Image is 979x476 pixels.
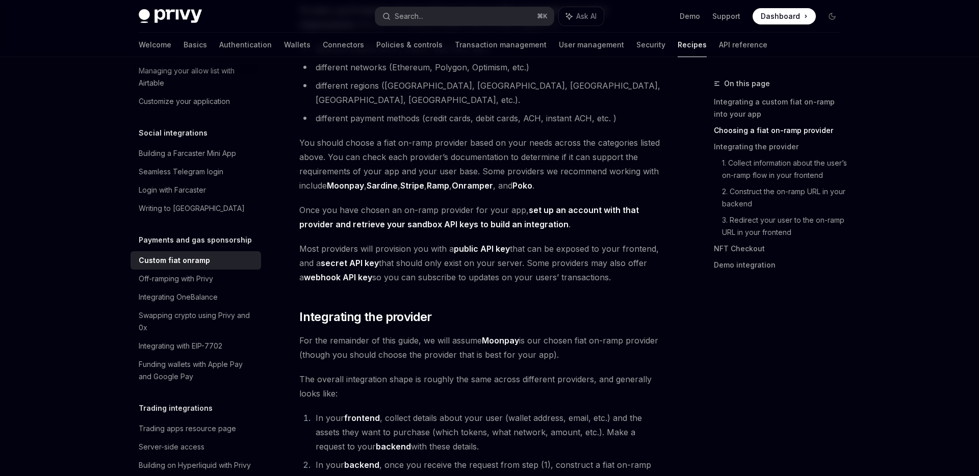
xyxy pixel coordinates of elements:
a: Sardine [367,180,398,191]
strong: public API key [454,244,510,254]
div: Search... [395,10,423,22]
strong: backend [344,460,379,470]
span: Once you have chosen an on-ramp provider for your app, . [299,203,667,231]
div: Writing to [GEOGRAPHIC_DATA] [139,202,245,215]
a: Managing your allow list with Airtable [131,62,261,92]
a: Integrating with EIP-7702 [131,337,261,355]
a: Integrating OneBalance [131,288,261,306]
span: Dashboard [761,11,800,21]
a: Choosing a fiat on-ramp provider [714,122,848,139]
a: Server-side access [131,438,261,456]
span: ⌘ K [537,12,548,20]
img: dark logo [139,9,202,23]
li: different payment methods (credit cards, debit cards, ACH, instant ACH, etc. ) [299,111,667,125]
a: Moonpay [327,180,364,191]
h5: Social integrations [139,127,208,139]
div: Seamless Telegram login [139,166,223,178]
a: Writing to [GEOGRAPHIC_DATA] [131,199,261,218]
span: Most providers will provision you with a that can be exposed to your frontend, and a that should ... [299,242,667,284]
a: Building a Farcaster Mini App [131,144,261,163]
a: Integrating the provider [714,139,848,155]
h5: Payments and gas sponsorship [139,234,252,246]
span: On this page [724,77,770,90]
a: Funding wallets with Apple Pay and Google Pay [131,355,261,386]
span: Ask AI [576,11,597,21]
li: In your , collect details about your user (wallet address, email, etc.) and the assets they want ... [313,411,667,454]
button: Toggle dark mode [824,8,840,24]
div: Integrating OneBalance [139,291,218,303]
strong: Moonpay [482,335,519,346]
a: Dashboard [753,8,816,24]
a: Off-ramping with Privy [131,270,261,288]
a: 3. Redirect your user to the on-ramp URL in your frontend [722,212,848,241]
a: Stripe [400,180,424,191]
div: Funding wallets with Apple Pay and Google Pay [139,358,255,383]
a: Support [712,11,740,21]
strong: frontend [344,413,380,423]
a: API reference [719,33,767,57]
a: Wallets [284,33,311,57]
span: The overall integration shape is roughly the same across different providers, and generally looks... [299,372,667,401]
a: Basics [184,33,207,57]
div: Server-side access [139,441,204,453]
a: Security [636,33,665,57]
a: Trading apps resource page [131,419,261,438]
a: Transaction management [455,33,547,57]
div: Building a Farcaster Mini App [139,147,236,160]
h5: Trading integrations [139,402,213,414]
a: Login with Farcaster [131,181,261,199]
button: Search...⌘K [375,7,554,25]
a: Recipes [678,33,707,57]
div: Integrating with EIP-7702 [139,340,222,352]
a: Demo integration [714,257,848,273]
li: different networks (Ethereum, Polygon, Optimism, etc.) [299,60,667,74]
a: Custom fiat onramp [131,251,261,270]
div: Trading apps resource page [139,422,236,435]
div: Login with Farcaster [139,184,206,196]
a: Poko [512,180,532,191]
a: Welcome [139,33,171,57]
a: NFT Checkout [714,241,848,257]
a: User management [559,33,624,57]
button: Ask AI [559,7,604,25]
div: Off-ramping with Privy [139,273,213,285]
a: Customize your application [131,92,261,111]
a: Ramp [427,180,449,191]
div: Managing your allow list with Airtable [139,65,255,89]
span: You should choose a fiat on-ramp provider based on your needs across the categories listed above.... [299,136,667,193]
a: Onramper [452,180,493,191]
div: Swapping crypto using Privy and 0x [139,309,255,334]
strong: backend [376,441,411,452]
a: Connectors [323,33,364,57]
strong: webhook API key [304,272,372,282]
span: Integrating the provider [299,309,432,325]
div: Building on Hyperliquid with Privy [139,459,251,471]
a: 2. Construct the on-ramp URL in your backend [722,183,848,212]
a: Authentication [219,33,272,57]
a: Seamless Telegram login [131,163,261,181]
strong: secret API key [321,258,379,268]
a: Policies & controls [376,33,443,57]
a: Demo [680,11,700,21]
div: Custom fiat onramp [139,254,210,267]
span: For the remainder of this guide, we will assume is our chosen fiat on-ramp provider (though you s... [299,333,667,362]
div: Customize your application [139,95,230,108]
a: Integrating a custom fiat on-ramp into your app [714,94,848,122]
li: different regions ([GEOGRAPHIC_DATA], [GEOGRAPHIC_DATA], [GEOGRAPHIC_DATA], [GEOGRAPHIC_DATA], [G... [299,78,667,107]
a: 1. Collect information about the user’s on-ramp flow in your frontend [722,155,848,183]
a: Building on Hyperliquid with Privy [131,456,261,474]
a: Swapping crypto using Privy and 0x [131,306,261,337]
